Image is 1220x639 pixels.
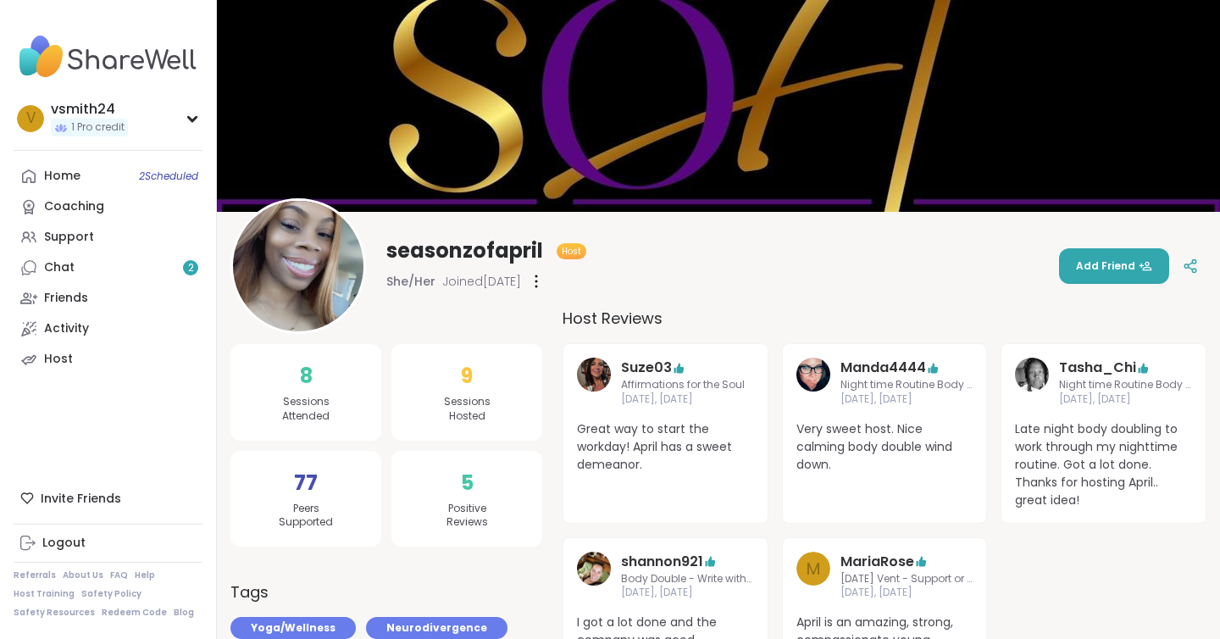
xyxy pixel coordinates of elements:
[621,586,754,600] span: [DATE], [DATE]
[14,528,202,558] a: Logout
[135,570,155,581] a: Help
[230,581,269,603] h3: Tags
[577,358,611,407] a: Suze03
[840,358,926,378] a: Manda4444
[1015,358,1049,407] a: Tasha_Chi
[796,552,830,601] a: M
[621,552,703,572] a: shannon921
[386,620,487,636] span: Neurodivergence
[63,570,103,581] a: About Us
[44,259,75,276] div: Chat
[444,395,491,424] span: Sessions Hosted
[621,572,754,586] span: Body Double - Write with me
[251,620,335,636] span: Yoga/Wellness
[26,108,36,130] span: v
[44,229,94,246] div: Support
[461,468,474,498] span: 5
[796,358,830,392] img: Manda4444
[840,586,973,600] span: [DATE], [DATE]
[577,420,754,474] span: Great way to start the workday! April has a sweet demeanor.
[14,27,202,86] img: ShareWell Nav Logo
[840,552,914,572] a: MariaRose
[577,358,611,392] img: Suze03
[44,290,88,307] div: Friends
[461,361,473,392] span: 9
[621,358,672,378] a: Suze03
[840,378,973,392] span: Night time Routine Body Double Session
[1076,258,1152,274] span: Add Friend
[174,607,194,619] a: Blog
[14,483,202,514] div: Invite Friends
[1059,392,1192,407] span: [DATE], [DATE]
[14,283,202,314] a: Friends
[44,168,80,185] div: Home
[14,570,56,581] a: Referrals
[1059,248,1169,284] button: Add Friend
[14,344,202,375] a: Host
[42,535,86,552] div: Logout
[14,588,75,600] a: Host Training
[188,261,194,275] span: 2
[14,192,202,222] a: Coaching
[386,273,435,290] span: She/Her
[102,607,167,619] a: Redeem Code
[14,161,202,192] a: Home2Scheduled
[796,420,973,474] span: Very sweet host. Nice calming body double wind down.
[233,201,363,331] img: seasonzofapril
[386,237,543,264] span: seasonzofapril
[1059,358,1136,378] a: Tasha_Chi
[446,502,488,531] span: Positive Reviews
[294,468,318,498] span: 77
[81,588,141,600] a: Safety Policy
[44,351,73,368] div: Host
[139,169,198,183] span: 2 Scheduled
[279,502,333,531] span: Peers Supported
[621,392,745,407] span: [DATE], [DATE]
[14,607,95,619] a: Safety Resources
[14,222,202,253] a: Support
[621,378,745,392] span: Affirmations for the Soul
[14,314,202,344] a: Activity
[1015,358,1049,392] img: Tasha_Chi
[282,395,330,424] span: Sessions Attended
[110,570,128,581] a: FAQ
[1059,378,1192,392] span: Night time Routine Body Double Session
[1015,420,1192,509] span: Late night body doubling to work through my nighttime routine. Got a lot done. Thanks for hosting...
[300,361,313,392] span: 8
[442,273,521,290] span: Joined [DATE]
[840,392,973,407] span: [DATE], [DATE]
[577,552,611,601] a: shannon921
[577,552,611,586] img: shannon921
[840,572,973,586] span: [DATE] Vent - Support or Solutions Session
[14,253,202,283] a: Chat2
[44,198,104,215] div: Coaching
[71,120,125,135] span: 1 Pro credit
[186,201,199,214] iframe: Spotlight
[806,556,821,581] span: M
[562,245,581,258] span: Host
[796,358,830,407] a: Manda4444
[44,320,89,337] div: Activity
[51,100,128,119] div: vsmith24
